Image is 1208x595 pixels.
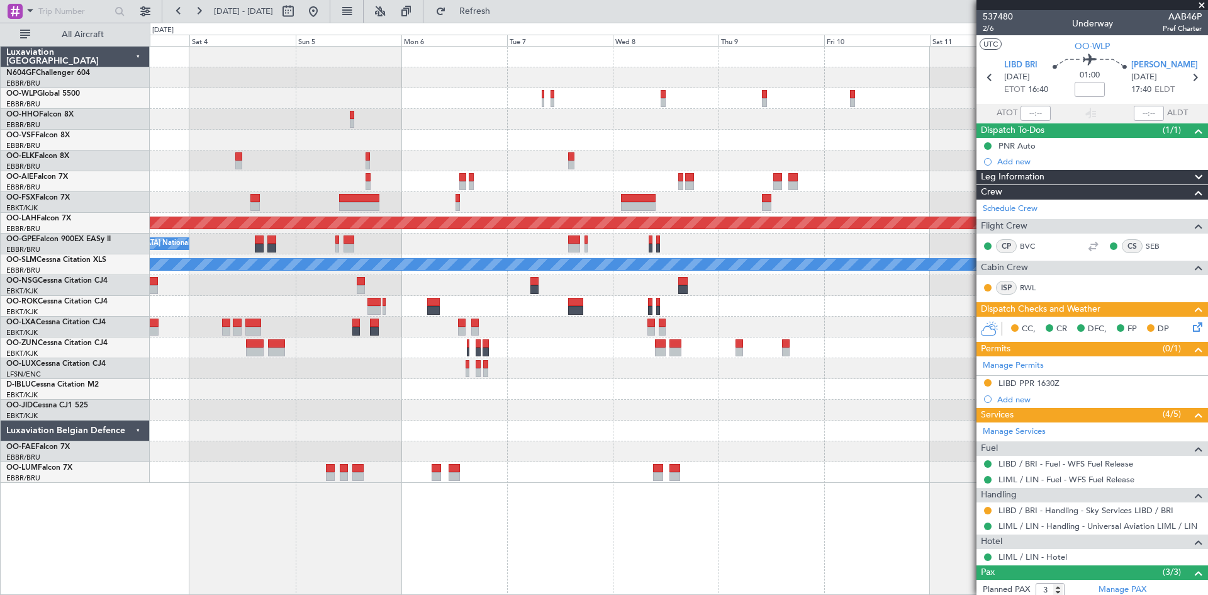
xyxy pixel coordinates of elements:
div: PNR Auto [998,140,1036,151]
div: Fri 10 [824,35,930,46]
span: 537480 [983,10,1013,23]
a: EBBR/BRU [6,79,40,88]
div: Wed 8 [613,35,719,46]
button: UTC [980,38,1002,50]
span: OO-GPE [6,235,36,243]
span: (0/1) [1163,342,1181,355]
button: All Aircraft [14,25,137,45]
a: OO-LUXCessna Citation CJ4 [6,360,106,368]
a: LIML / LIN - Fuel - WFS Fuel Release [998,474,1134,485]
span: OO-FSX [6,194,35,201]
a: LIML / LIN - Hotel [998,552,1067,562]
a: EBBR/BRU [6,99,40,109]
span: DP [1158,323,1169,336]
span: [DATE] [1131,71,1157,84]
a: OO-LAHFalcon 7X [6,215,71,222]
span: OO-LXA [6,319,36,326]
a: Manage Services [983,426,1046,438]
span: Handling [981,488,1017,502]
a: EBKT/KJK [6,328,38,337]
span: Refresh [449,7,501,16]
a: LFSN/ENC [6,370,41,379]
a: OO-ROKCessna Citation CJ4 [6,298,108,305]
span: (4/5) [1163,407,1181,421]
div: LIBD PPR 1630Z [998,378,1060,388]
span: 01:00 [1080,69,1100,82]
a: RWL [1020,282,1048,293]
span: N604GF [6,69,36,77]
a: OO-FSXFalcon 7X [6,194,70,201]
span: OO-WLP [6,90,37,98]
span: Pax [981,565,995,580]
span: CR [1056,323,1067,336]
span: Crew [981,185,1002,200]
span: OO-WLP [1075,40,1110,53]
a: EBKT/KJK [6,307,38,317]
a: EBBR/BRU [6,245,40,254]
span: OO-FAE [6,443,35,451]
div: Underway [1072,17,1113,30]
div: Add new [997,156,1202,167]
span: OO-ZUN [6,339,38,347]
span: (3/3) [1163,565,1181,579]
a: OO-HHOFalcon 8X [6,111,74,118]
span: AAB46P [1163,10,1202,23]
a: OO-WLPGlobal 5500 [6,90,80,98]
span: OO-LUM [6,464,38,472]
span: [DATE] [1004,71,1030,84]
span: Services [981,408,1014,422]
span: OO-ELK [6,152,35,160]
a: SEB [1146,241,1174,252]
a: OO-LUMFalcon 7X [6,464,72,472]
span: OO-ROK [6,298,38,305]
span: ELDT [1155,84,1175,96]
a: LIML / LIN - Handling - Universal Aviation LIML / LIN [998,521,1197,531]
span: OO-HHO [6,111,39,118]
a: EBBR/BRU [6,266,40,275]
span: 16:40 [1028,84,1048,96]
a: EBBR/BRU [6,183,40,192]
a: D-IBLUCessna Citation M2 [6,381,99,388]
span: [DATE] - [DATE] [214,6,273,17]
a: EBBR/BRU [6,162,40,171]
a: EBKT/KJK [6,349,38,358]
a: EBBR/BRU [6,141,40,150]
span: Permits [981,342,1010,356]
a: LIBD / BRI - Handling - Sky Services LIBD / BRI [998,505,1173,516]
span: LIBD BRI [1004,59,1037,72]
a: N604GFChallenger 604 [6,69,90,77]
a: OO-SLMCessna Citation XLS [6,256,106,264]
span: ETOT [1004,84,1025,96]
a: OO-AIEFalcon 7X [6,173,68,181]
a: OO-GPEFalcon 900EX EASy II [6,235,111,243]
a: EBBR/BRU [6,120,40,130]
a: OO-ZUNCessna Citation CJ4 [6,339,108,347]
a: BVC [1020,241,1048,252]
a: EBBR/BRU [6,224,40,234]
span: OO-SLM [6,256,36,264]
a: Schedule Crew [983,203,1037,215]
div: Thu 9 [719,35,824,46]
a: OO-LXACessna Citation CJ4 [6,319,106,326]
span: Dispatch Checks and Weather [981,302,1100,317]
span: Flight Crew [981,219,1027,234]
div: CP [996,239,1017,253]
span: 2/6 [983,23,1013,34]
a: EBKT/KJK [6,390,38,400]
span: [PERSON_NAME] [1131,59,1198,72]
span: Leg Information [981,170,1044,184]
a: LIBD / BRI - Fuel - WFS Fuel Release [998,458,1133,469]
span: 17:40 [1131,84,1151,96]
a: EBBR/BRU [6,473,40,483]
span: OO-LUX [6,360,36,368]
span: OO-AIE [6,173,33,181]
a: EBBR/BRU [6,453,40,462]
span: All Aircraft [33,30,133,39]
span: OO-LAH [6,215,36,222]
span: Fuel [981,441,998,456]
input: Trip Number [38,2,111,21]
a: OO-ELKFalcon 8X [6,152,69,160]
a: OO-FAEFalcon 7X [6,443,70,451]
input: --:-- [1021,106,1051,121]
span: DFC, [1088,323,1107,336]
